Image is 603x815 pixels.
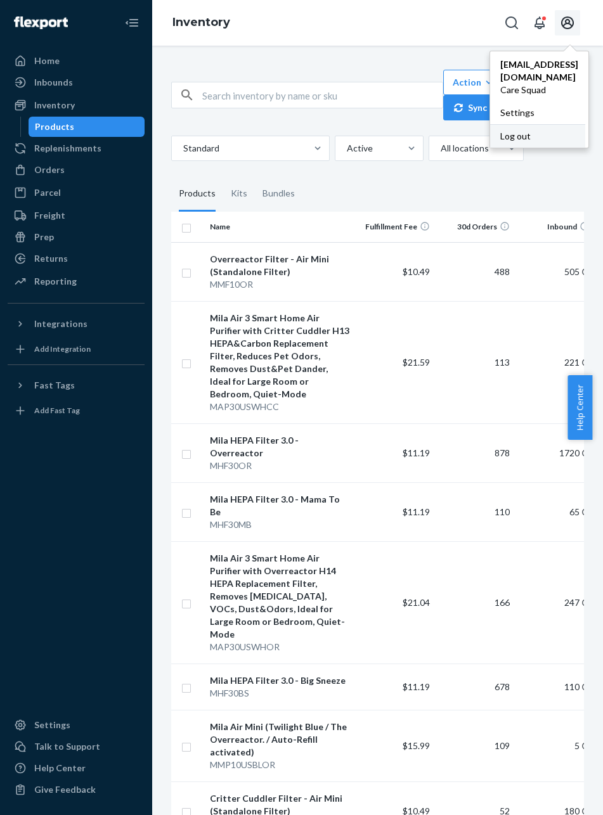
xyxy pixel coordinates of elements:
[499,10,524,35] button: Open Search Box
[34,209,65,222] div: Freight
[435,482,515,541] td: 110
[34,783,96,796] div: Give Feedback
[435,664,515,710] td: 678
[490,53,588,101] a: [EMAIL_ADDRESS][DOMAIN_NAME]Care Squad
[34,740,100,753] div: Talk to Support
[34,164,65,176] div: Orders
[515,242,595,301] td: 505
[34,231,54,243] div: Prep
[403,740,430,751] span: $15.99
[210,493,350,518] div: Mila HEPA Filter 3.0 - Mama To Be
[8,314,145,334] button: Integrations
[490,101,588,124] a: Settings
[34,343,91,354] div: Add Integration
[8,95,145,115] a: Inventory
[403,266,430,277] span: $10.49
[8,205,145,226] a: Freight
[8,51,145,71] a: Home
[8,375,145,395] button: Fast Tags
[210,401,350,413] div: MAP30USWHCC
[435,301,515,423] td: 113
[435,423,515,482] td: 878
[34,762,86,774] div: Help Center
[210,434,350,459] div: Mila HEPA Filter 3.0 - Overreactor
[29,117,145,137] a: Products
[179,176,216,212] div: Products
[210,312,350,401] div: Mila Air 3 Smart Home Air Purifier with Critter Cuddler H13 HEPA&Carbon Replacement Filter, Reduc...
[8,183,145,203] a: Parcel
[210,674,350,687] div: Mila HEPA Filter 3.0 - Big Sneeze
[354,212,434,242] th: Fulfillment Fee
[8,339,145,359] a: Add Integration
[34,99,75,112] div: Inventory
[210,518,350,531] div: MHF30MB
[8,401,145,421] a: Add Fast Tag
[34,252,68,265] div: Returns
[34,275,77,288] div: Reporting
[119,10,145,35] button: Close Navigation
[8,248,145,269] a: Returns
[34,76,73,89] div: Inbounds
[435,710,515,781] td: 109
[34,55,60,67] div: Home
[515,212,595,242] th: Inbound
[8,736,145,757] a: Talk to Support
[490,124,585,148] button: Log out
[34,318,88,330] div: Integrations
[403,447,430,458] span: $11.19
[403,597,430,608] span: $21.04
[8,758,145,778] a: Help Center
[34,186,61,199] div: Parcel
[443,95,534,120] button: Sync Catalog
[202,82,443,108] input: Search inventory by name or sku
[515,482,595,541] td: 65
[8,780,145,800] button: Give Feedback
[205,212,355,242] th: Name
[210,459,350,472] div: MHF30OR
[527,10,552,35] button: Open notifications
[403,681,430,692] span: $11.19
[210,759,350,771] div: MMP10USBLOR
[403,357,430,368] span: $21.59
[567,375,592,440] button: Help Center
[8,271,145,292] a: Reporting
[435,212,515,242] th: 30d Orders
[210,641,350,653] div: MAP30USWHOR
[172,15,230,29] a: Inventory
[515,423,595,482] td: 1720
[453,76,496,89] div: Action
[555,10,580,35] button: Open account menu
[8,715,145,735] a: Settings
[515,541,595,664] td: 247
[210,253,350,278] div: Overreactor Filter - Air Mini (Standalone Filter)
[500,84,578,96] span: Care Squad
[34,719,70,731] div: Settings
[162,4,240,41] ol: breadcrumbs
[403,506,430,517] span: $11.19
[231,176,247,212] div: Kits
[439,142,441,155] input: All locations
[14,16,68,29] img: Flexport logo
[435,541,515,664] td: 166
[515,301,595,423] td: 221
[8,160,145,180] a: Orders
[8,138,145,158] a: Replenishments
[34,142,101,155] div: Replenishments
[182,142,183,155] input: Standard
[34,379,75,392] div: Fast Tags
[8,227,145,247] a: Prep
[515,664,595,710] td: 110
[210,721,350,759] div: Mila Air Mini (Twilight Blue / The Overreactor. / Auto-Refill activated)
[35,120,74,133] div: Products
[210,687,350,700] div: MHF30BS
[443,70,506,95] button: Action
[210,552,350,641] div: Mila Air 3 Smart Home Air Purifier with Overreactor H14 HEPA Replacement Filter, Removes [MEDICAL...
[346,142,347,155] input: Active
[263,176,295,212] div: Bundles
[8,72,145,93] a: Inbounds
[435,242,515,301] td: 488
[500,58,578,84] span: [EMAIL_ADDRESS][DOMAIN_NAME]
